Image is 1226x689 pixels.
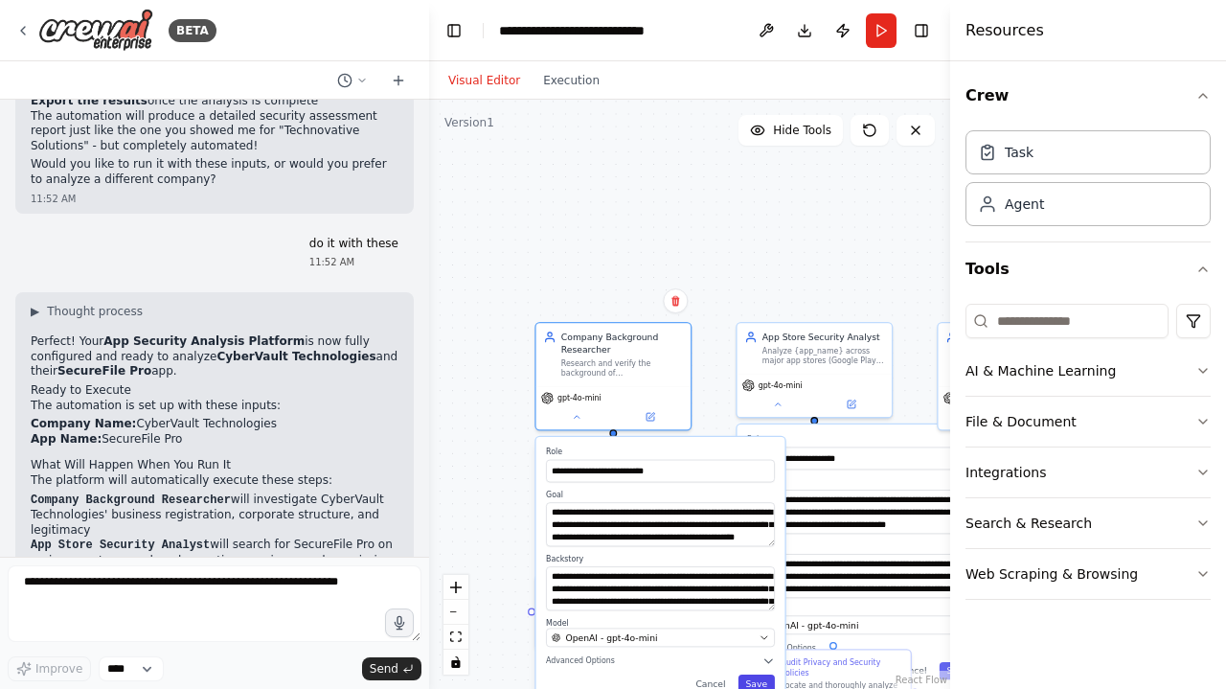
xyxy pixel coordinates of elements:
[444,115,494,130] div: Version 1
[443,575,468,600] button: zoom in
[736,322,893,418] div: App Store Security AnalystAnalyze {app_name} across major app stores (Google Play, Apple App Stor...
[546,554,775,563] label: Backstory
[896,675,947,685] a: React Flow attribution
[31,192,398,206] div: 11:52 AM
[309,255,398,269] div: 11:52 AM
[437,69,532,92] button: Visual Editor
[747,643,816,653] span: Advanced Options
[31,334,398,379] p: Perfect! Your is now fully configured and ready to analyze and their app.
[546,655,775,667] button: Advanced Options
[532,69,611,92] button: Execution
[965,397,1211,447] button: File & Document
[31,432,398,448] li: SecureFile Pro
[38,9,153,52] img: Logo
[31,493,398,539] li: will investigate CyberVault Technologies' business registration, corporate structure, and legitimacy
[31,417,398,432] li: CyberVault Technologies
[908,17,935,44] button: Hide right sidebar
[965,346,1211,396] button: AI & Machine Learning
[329,69,375,92] button: Switch to previous chat
[747,541,976,551] label: Backstory
[738,115,843,146] button: Hide Tools
[443,625,468,650] button: fit view
[546,629,775,648] button: OpenAI - gpt-4o-mini
[965,549,1211,599] button: Web Scraping & Browsing
[747,606,976,615] label: Model
[766,619,858,632] span: OpenAI - gpt-4o-mini
[47,304,143,319] span: Thought process
[965,498,1211,548] button: Search & Research
[103,334,305,348] strong: App Security Analysis Platform
[31,383,398,399] h2: Ready to Execute
[57,364,151,378] strong: SecureFile Pro
[31,494,231,507] code: Company Background Researcher
[31,539,210,552] code: App Store Security Analyst
[31,94,148,107] strong: Export the results
[965,69,1211,123] button: Crew
[1005,195,1044,214] div: Agent
[546,448,775,457] label: Role
[615,409,686,425] button: Open in side panel
[561,331,683,356] div: Company Background Researcher
[747,642,976,655] button: Advanced Options
[441,17,467,44] button: Hide left sidebar
[31,109,398,154] p: The automation will produce a detailed security assessment report just like the one you showed me...
[557,393,602,402] span: gpt-4o-mini
[965,19,1044,42] h4: Resources
[546,618,775,628] label: Model
[31,458,398,473] h2: What Will Happen When You Run It
[546,490,775,499] label: Goal
[663,288,688,313] button: Delete node
[169,19,216,42] div: BETA
[747,434,976,444] label: Role
[309,237,398,252] p: do it with these
[965,296,1211,615] div: Tools
[362,657,421,680] button: Send
[443,650,468,675] button: toggle interactivity
[762,331,884,343] div: App Store Security Analyst
[216,350,375,363] strong: CyberVault Technologies
[889,662,934,679] button: Cancel
[443,600,468,625] button: zoom out
[385,609,414,637] button: Click to speak your automation idea
[965,448,1211,497] button: Integrations
[31,399,398,414] p: The automation is set up with these inputs:
[546,655,615,665] span: Advanced Options
[35,661,82,677] span: Improve
[31,538,398,568] li: will search for SecureFile Pro on major app stores and analyze ratings, reviews, and permissions
[499,21,694,40] nav: breadcrumb
[1005,143,1033,162] div: Task
[31,304,143,319] button: ▶Thought process
[8,656,91,681] button: Improve
[31,157,398,187] p: Would you like to run it with these inputs, or would you prefer to analyze a different company?
[370,661,398,677] span: Send
[565,632,657,644] span: OpenAI - gpt-4o-mini
[781,657,902,678] div: Audit Privacy and Security Policies
[31,417,136,430] strong: Company Name:
[561,358,683,379] div: Research and verify the background of {company_name}, including business registration, corporate ...
[534,322,692,431] div: Company Background ResearcherResearch and verify the background of {company_name}, including busi...
[383,69,414,92] button: Start a new chat
[759,380,803,390] span: gpt-4o-mini
[31,432,102,446] strong: App Name:
[965,242,1211,296] button: Tools
[747,615,976,634] button: OpenAI - gpt-4o-mini
[31,473,398,489] p: The platform will automatically execute these steps:
[762,346,884,366] div: Analyze {app_name} across major app stores (Google Play, Apple App Store) to assess user ratings,...
[773,123,831,138] span: Hide Tools
[31,94,398,109] li: once the analysis is complete
[747,477,976,487] label: Goal
[965,123,1211,241] div: Crew
[31,304,39,319] span: ▶
[816,397,887,412] button: Open in side panel
[443,575,468,675] div: React Flow controls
